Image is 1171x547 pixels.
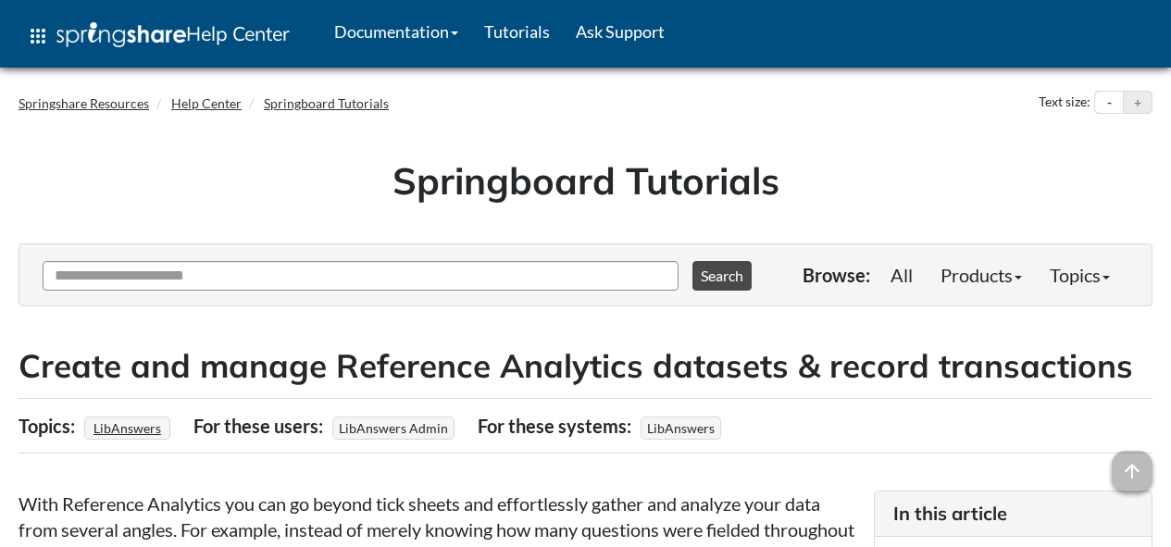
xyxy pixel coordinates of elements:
[19,408,80,443] div: Topics:
[19,343,1152,389] h2: Create and manage Reference Analytics datasets & record transactions
[1112,451,1152,491] span: arrow_upward
[563,8,678,55] a: Ask Support
[1112,453,1152,475] a: arrow_upward
[893,501,1133,527] h3: In this article
[27,25,49,47] span: apps
[56,22,186,47] img: Springshare
[321,8,471,55] a: Documentation
[927,256,1036,293] a: Products
[91,415,164,441] a: LibAnswers
[32,155,1139,206] h1: Springboard Tutorials
[19,95,149,111] a: Springshare Resources
[171,95,242,111] a: Help Center
[1036,256,1124,293] a: Topics
[14,8,303,64] a: apps Help Center
[877,256,927,293] a: All
[478,408,636,443] div: For these systems:
[1124,92,1152,114] button: Increase text size
[692,261,752,291] button: Search
[471,8,563,55] a: Tutorials
[803,262,870,288] p: Browse:
[1035,91,1094,115] div: Text size:
[193,408,328,443] div: For these users:
[186,21,290,45] span: Help Center
[641,416,721,440] span: LibAnswers
[332,416,455,440] span: LibAnswers Admin
[264,95,389,111] a: Springboard Tutorials
[1095,92,1123,114] button: Decrease text size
